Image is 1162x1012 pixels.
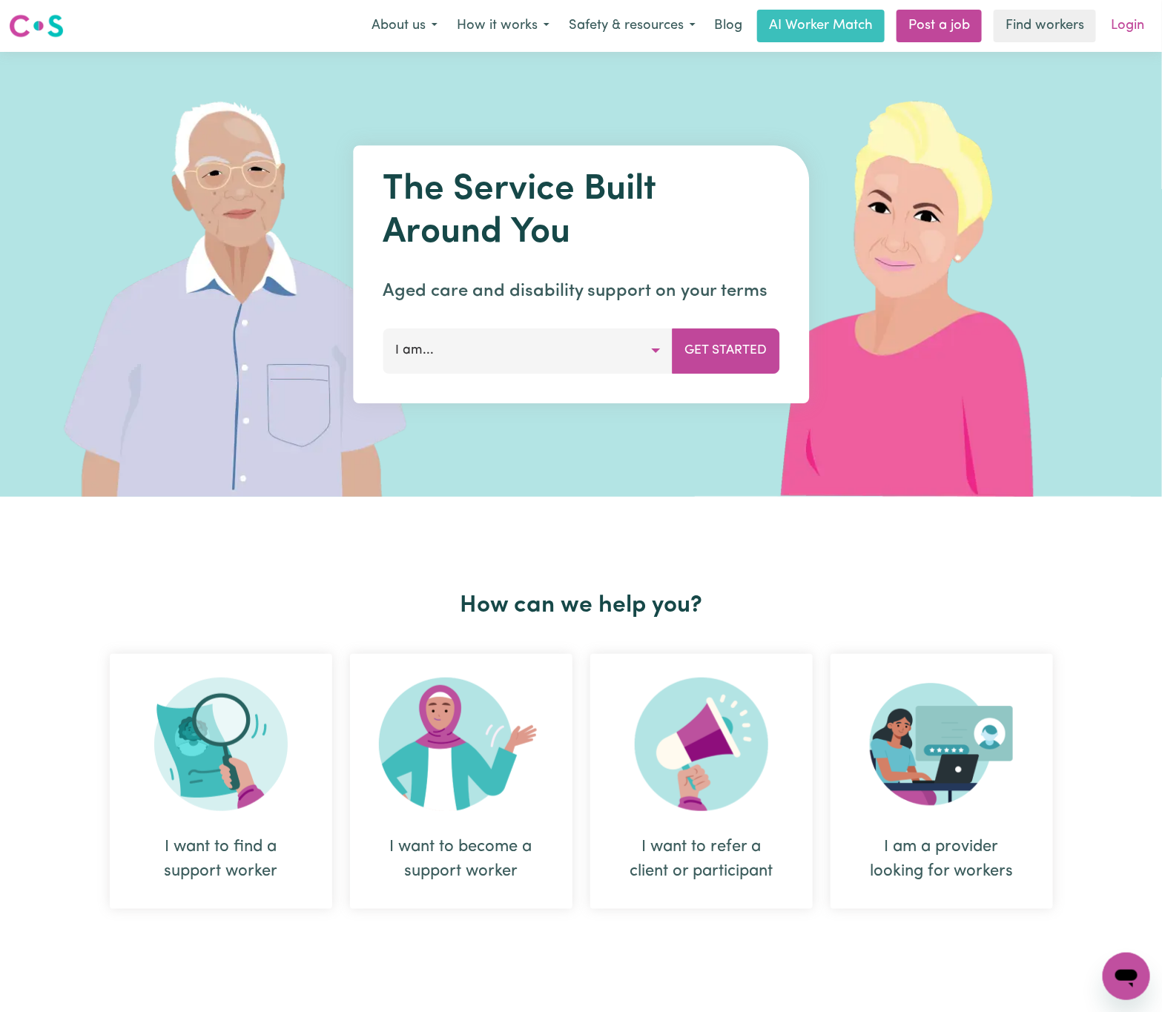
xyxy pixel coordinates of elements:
img: Search [154,678,288,811]
a: AI Worker Match [757,10,885,42]
div: I want to find a support worker [110,654,332,909]
div: I want to refer a client or participant [626,835,777,884]
button: About us [362,10,447,42]
img: Become Worker [379,678,544,811]
button: Safety & resources [559,10,705,42]
button: Get Started [672,328,779,373]
div: I want to refer a client or participant [590,654,813,909]
img: Provider [870,678,1014,811]
img: Refer [635,678,768,811]
div: I want to become a support worker [386,835,537,884]
button: How it works [447,10,559,42]
iframe: Button to launch messaging window [1103,953,1150,1000]
h1: The Service Built Around You [383,169,779,254]
div: I want to become a support worker [350,654,572,909]
div: I am a provider looking for workers [831,654,1053,909]
p: Aged care and disability support on your terms [383,278,779,305]
a: Find workers [994,10,1096,42]
img: Careseekers logo [9,13,64,39]
a: Careseekers logo [9,9,64,43]
button: I am... [383,328,673,373]
a: Post a job [897,10,982,42]
div: I am a provider looking for workers [866,835,1017,884]
div: I want to find a support worker [145,835,297,884]
h2: How can we help you? [101,592,1062,620]
a: Login [1102,10,1153,42]
a: Blog [705,10,751,42]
